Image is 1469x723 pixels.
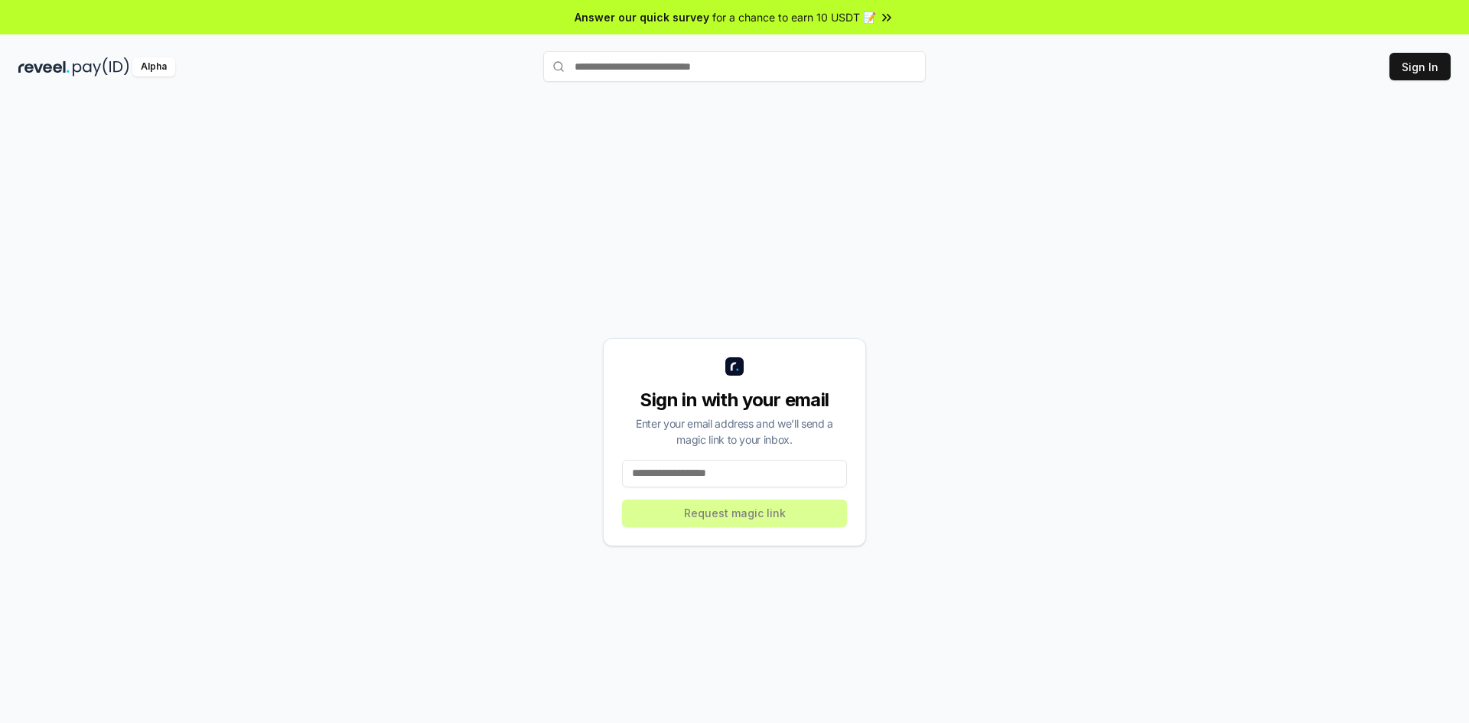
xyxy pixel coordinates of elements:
[712,9,876,25] span: for a chance to earn 10 USDT 📝
[18,57,70,77] img: reveel_dark
[575,9,709,25] span: Answer our quick survey
[622,388,847,412] div: Sign in with your email
[622,415,847,448] div: Enter your email address and we’ll send a magic link to your inbox.
[73,57,129,77] img: pay_id
[132,57,175,77] div: Alpha
[725,357,744,376] img: logo_small
[1389,53,1451,80] button: Sign In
